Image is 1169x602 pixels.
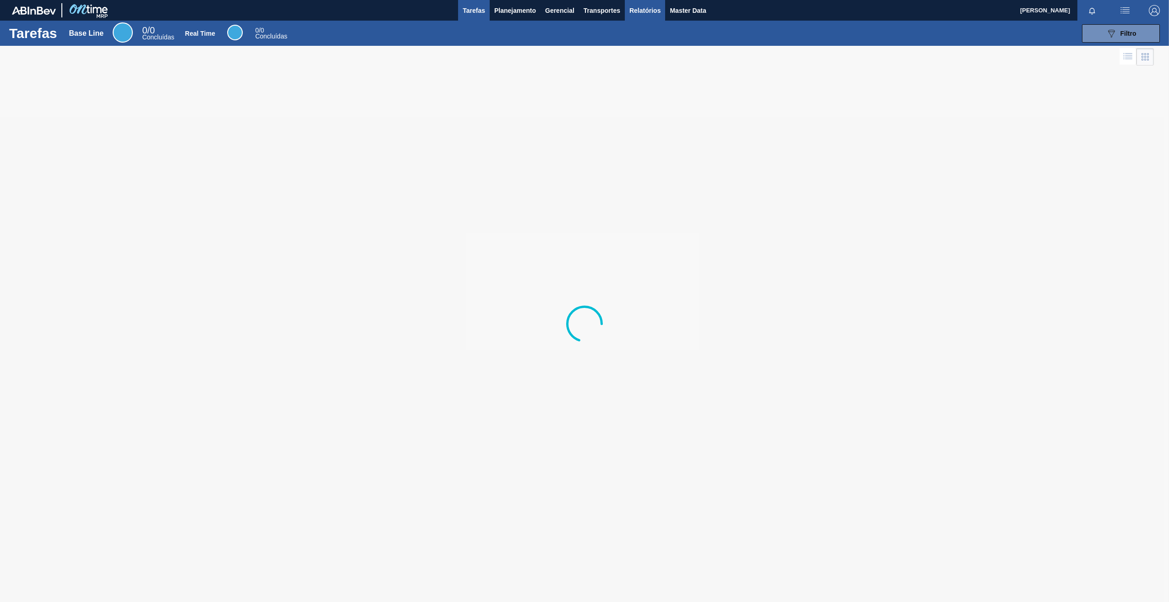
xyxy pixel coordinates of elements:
div: Base Line [142,27,174,40]
span: Filtro [1120,30,1136,37]
span: Relatórios [629,5,661,16]
div: Real Time [255,27,287,39]
span: Concluídas [142,33,174,41]
button: Filtro [1082,24,1160,43]
span: Planejamento [494,5,536,16]
span: Master Data [670,5,706,16]
span: Concluídas [255,33,287,40]
span: Tarefas [463,5,485,16]
img: userActions [1120,5,1131,16]
div: Real Time [227,25,243,40]
button: Notificações [1077,4,1107,17]
span: 0 [142,25,147,35]
div: Base Line [69,29,104,38]
span: / 0 [255,27,264,34]
span: Transportes [584,5,620,16]
img: Logout [1149,5,1160,16]
span: / 0 [142,25,155,35]
span: 0 [255,27,259,34]
h1: Tarefas [9,28,57,38]
div: Real Time [185,30,215,37]
div: Base Line [113,22,133,43]
img: TNhmsLtSVTkK8tSr43FrP2fwEKptu5GPRR3wAAAABJRU5ErkJggg== [12,6,56,15]
span: Gerencial [545,5,574,16]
